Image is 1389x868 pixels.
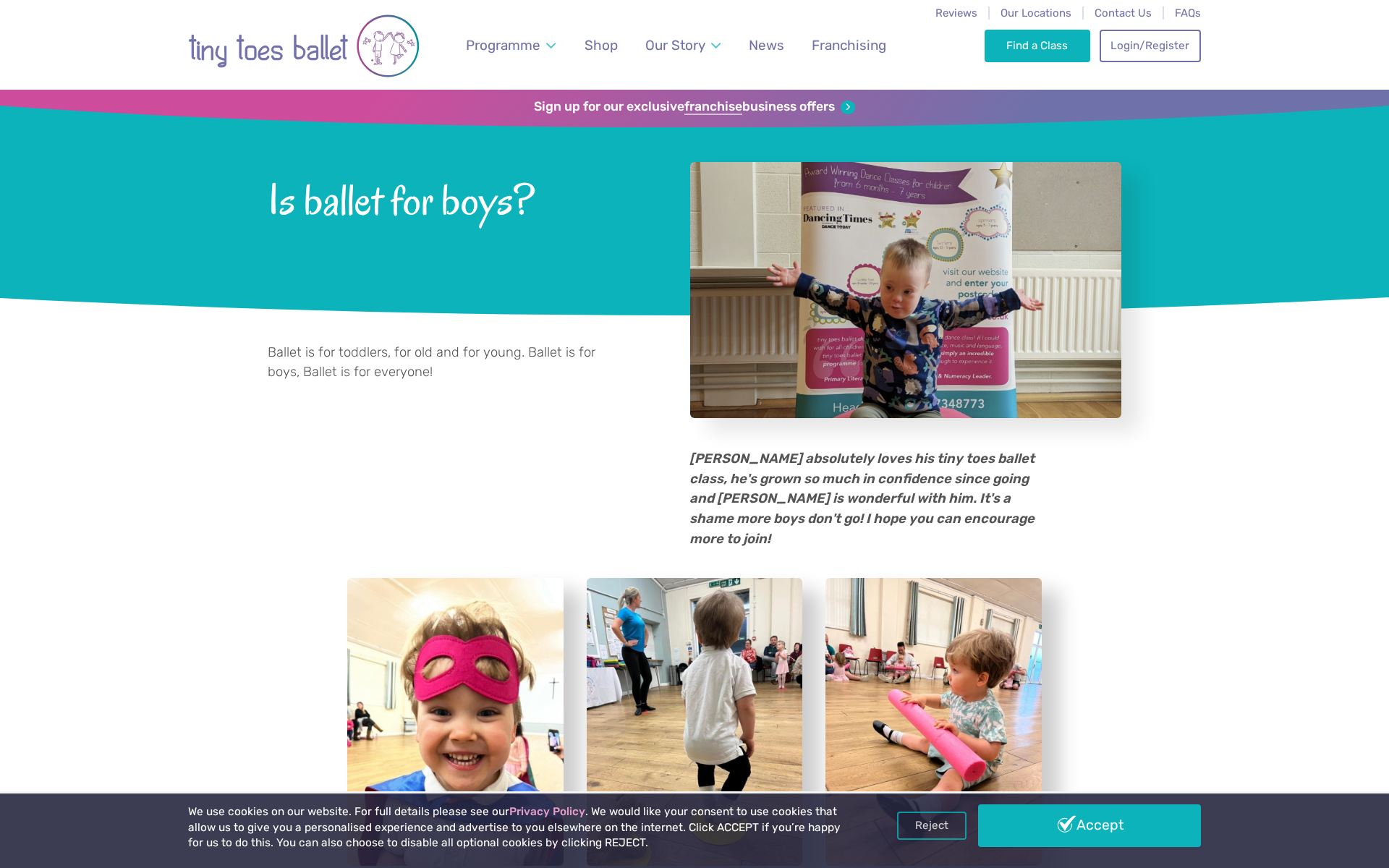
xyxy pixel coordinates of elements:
a: Accept [978,804,1201,846]
strong: franchise [684,99,742,115]
a: Our Locations [1001,7,1071,20]
a: Programme [459,28,563,62]
a: FAQs [1175,7,1201,20]
a: Shop [578,28,625,62]
a: Reviews [935,7,977,20]
span: Franchising [812,37,886,54]
a: Login/Register [1100,30,1201,61]
a: Franchising [805,28,893,62]
span: Programme [466,37,540,54]
span: Our Story [645,37,705,54]
a: Find a Class [985,30,1091,61]
span: Shop [585,37,618,54]
a: View full-size image [825,578,1042,866]
a: View full-size image [587,578,803,866]
a: Sign up for our exclusivefranchisebusiness offers [534,99,854,115]
a: View full-size image [347,578,564,866]
a: Privacy Policy [509,805,585,818]
img: tiny toes ballet [188,9,420,82]
p: We use cookies on our website. For full details please see our . We would like your consent to us... [188,804,846,851]
span: Is ballet for boys? [268,173,652,224]
em: [PERSON_NAME] absolutely loves his tiny toes ballet class, he's grown so much in confidence since... [689,451,1035,546]
a: Reject [897,812,967,839]
a: News [742,28,791,62]
span: News [749,37,784,54]
a: Contact Us [1095,7,1152,20]
a: Our Story [639,28,728,62]
p: Ballet is for toddlers, for old and for young. Ballet is for boys, Ballet is for everyone! [268,343,626,383]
